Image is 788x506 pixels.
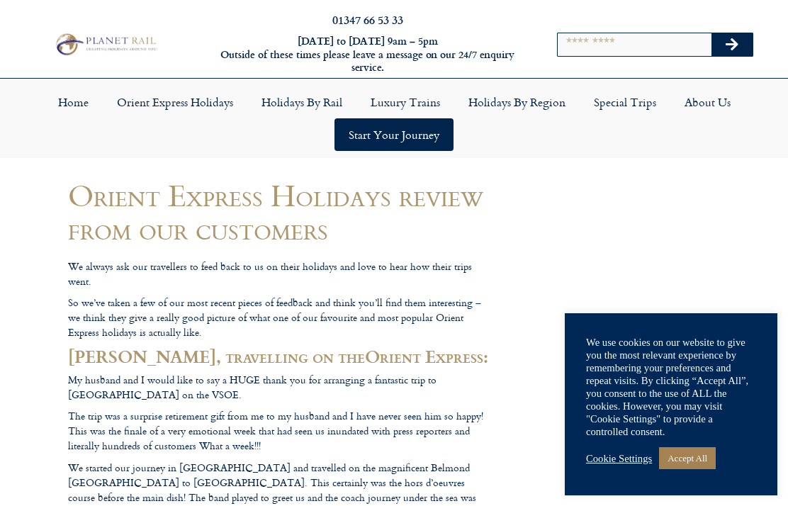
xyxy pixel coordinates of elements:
[580,86,670,118] a: Special Trips
[365,344,483,369] a: Orient Express
[670,86,745,118] a: About Us
[68,295,493,339] p: So we’ve taken a few of our most recent pieces of feedback and think you’ll find them interesting...
[103,86,247,118] a: Orient Express Holidays
[247,86,356,118] a: Holidays by Rail
[334,118,454,151] a: Start your Journey
[44,86,103,118] a: Home
[586,336,756,438] div: We use cookies on our website to give you the most relevant experience by remembering your prefer...
[711,33,753,56] button: Search
[332,11,403,28] a: 01347 66 53 33
[68,259,493,288] p: We always ask our travellers to feed back to us on their holidays and love to hear how their trip...
[356,86,454,118] a: Luxury Trains
[68,179,493,246] h1: Orient Express Holidays review from our customers
[68,408,493,453] p: The trip was a surprise retirement gift from me to my husband and I have never seen him so happy!...
[7,86,781,151] nav: Menu
[586,452,652,465] a: Cookie Settings
[454,86,580,118] a: Holidays by Region
[214,35,522,74] h6: [DATE] to [DATE] 9am – 5pm Outside of these times please leave a message on our 24/7 enquiry serv...
[68,372,493,402] p: My husband and I would like to say a HUGE thank you for arranging a fantastic trip to [GEOGRAPHIC...
[659,447,716,469] a: Accept All
[68,347,493,366] h2: [PERSON_NAME], travelling on the :
[52,31,159,57] img: Planet Rail Train Holidays Logo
